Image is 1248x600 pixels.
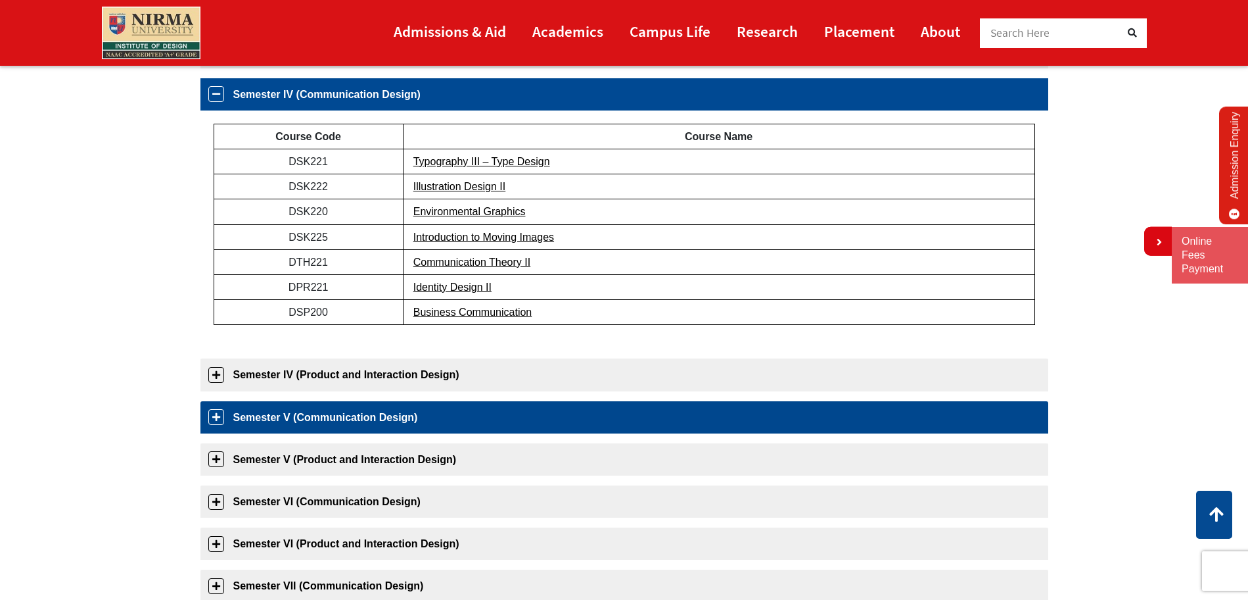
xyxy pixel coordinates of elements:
a: About [921,16,960,46]
a: Admissions & Aid [394,16,506,46]
td: DPR221 [214,275,403,300]
a: Campus Life [630,16,710,46]
a: Semester IV (Product and Interaction Design) [200,359,1048,391]
a: Semester VI (Communication Design) [200,486,1048,518]
a: Semester VI (Product and Interaction Design) [200,528,1048,560]
a: Typography III – Type Design [413,156,550,167]
a: Identity Design II [413,282,492,293]
a: Semester IV (Communication Design) [200,78,1048,111]
a: Academics [532,16,603,46]
td: Course Code [214,124,403,149]
a: Introduction to Moving Images [413,232,554,243]
td: DTH221 [214,249,403,274]
img: main_logo [102,7,200,59]
td: DSK225 [214,224,403,249]
td: DSK221 [214,149,403,174]
a: Illustration Design II [413,181,506,192]
td: DSK222 [214,174,403,199]
span: Search Here [990,26,1050,40]
td: Course Name [403,124,1034,149]
a: Semester V (Product and Interaction Design) [200,443,1048,476]
a: Business Communication [413,307,532,318]
a: Placement [824,16,894,46]
a: Semester V (Communication Design) [200,401,1048,434]
a: Environmental Graphics [413,206,526,217]
a: Communication Theory II [413,257,530,268]
a: Research [737,16,798,46]
td: DSK220 [214,199,403,224]
a: Online Fees Payment [1182,235,1238,276]
td: DSP200 [214,300,403,325]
